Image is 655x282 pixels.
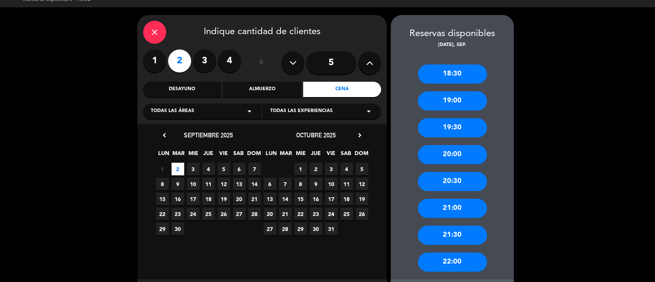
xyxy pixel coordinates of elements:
span: 20 [233,193,246,205]
span: 16 [172,193,184,205]
span: MAR [172,149,185,162]
span: 23 [310,208,322,220]
span: 17 [325,193,338,205]
span: 5 [356,163,368,175]
span: 8 [156,178,169,190]
span: VIE [325,149,337,162]
div: Indique cantidad de clientes [143,21,381,44]
span: MIE [187,149,200,162]
span: 29 [156,223,169,235]
span: 6 [233,163,246,175]
span: 27 [233,208,246,220]
span: 2 [310,163,322,175]
div: 20:00 [418,145,487,164]
span: 14 [248,178,261,190]
span: 5 [218,163,230,175]
span: 3 [187,163,200,175]
span: 21 [248,193,261,205]
span: 26 [356,208,368,220]
span: 20 [264,208,276,220]
span: 25 [340,208,353,220]
div: 21:00 [418,199,487,218]
span: 19 [356,193,368,205]
span: Todas las áreas [151,107,194,115]
span: 10 [187,178,200,190]
span: 16 [310,193,322,205]
span: 12 [218,178,230,190]
span: VIE [217,149,230,162]
span: JUE [310,149,322,162]
i: close [150,28,159,37]
span: 8 [294,178,307,190]
span: 31 [325,223,338,235]
i: chevron_right [356,131,364,139]
span: SAB [232,149,245,162]
div: 18:30 [418,64,487,84]
label: 2 [168,49,191,73]
div: 21:30 [418,226,487,245]
span: Todas las experiencias [270,107,333,115]
span: 14 [279,193,292,205]
span: 12 [356,178,368,190]
span: DOM [247,149,260,162]
span: 30 [172,223,184,235]
span: 28 [248,208,261,220]
span: 25 [202,208,215,220]
i: arrow_drop_down [364,107,373,116]
span: 3 [325,163,338,175]
div: 19:00 [418,91,487,110]
span: 18 [340,193,353,205]
span: 7 [279,178,292,190]
span: 22 [294,208,307,220]
label: 1 [143,49,166,73]
div: ó [249,49,274,76]
span: 7 [248,163,261,175]
div: 20:30 [418,172,487,191]
div: 19:30 [418,118,487,137]
span: JUE [202,149,215,162]
span: 23 [172,208,184,220]
span: 13 [264,193,276,205]
span: 4 [340,163,353,175]
span: MAR [280,149,292,162]
span: LUN [265,149,277,162]
div: [DATE], sep. [391,41,514,49]
span: 24 [187,208,200,220]
span: 28 [279,223,292,235]
i: chevron_left [160,131,168,139]
span: 1 [156,163,169,175]
span: 9 [310,178,322,190]
span: octubre 2025 [296,131,336,139]
span: 15 [156,193,169,205]
span: 17 [187,193,200,205]
span: SAB [340,149,352,162]
i: arrow_drop_down [245,107,254,116]
label: 3 [193,49,216,73]
div: Desayuno [143,82,221,97]
span: 19 [218,193,230,205]
span: septiembre 2025 [184,131,233,139]
span: 29 [294,223,307,235]
span: 22 [156,208,169,220]
span: 18 [202,193,215,205]
span: 11 [202,178,215,190]
div: Almuerzo [223,82,301,97]
span: LUN [157,149,170,162]
div: 22:00 [418,252,487,272]
span: 26 [218,208,230,220]
span: 27 [264,223,276,235]
span: 21 [279,208,292,220]
div: Reservas disponibles [391,26,514,41]
span: 1 [294,163,307,175]
span: 15 [294,193,307,205]
span: DOM [355,149,367,162]
span: 10 [325,178,338,190]
span: 30 [310,223,322,235]
span: 6 [264,178,276,190]
span: 9 [172,178,184,190]
span: 11 [340,178,353,190]
span: 13 [233,178,246,190]
span: MIE [295,149,307,162]
span: 24 [325,208,338,220]
label: 4 [218,49,241,73]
